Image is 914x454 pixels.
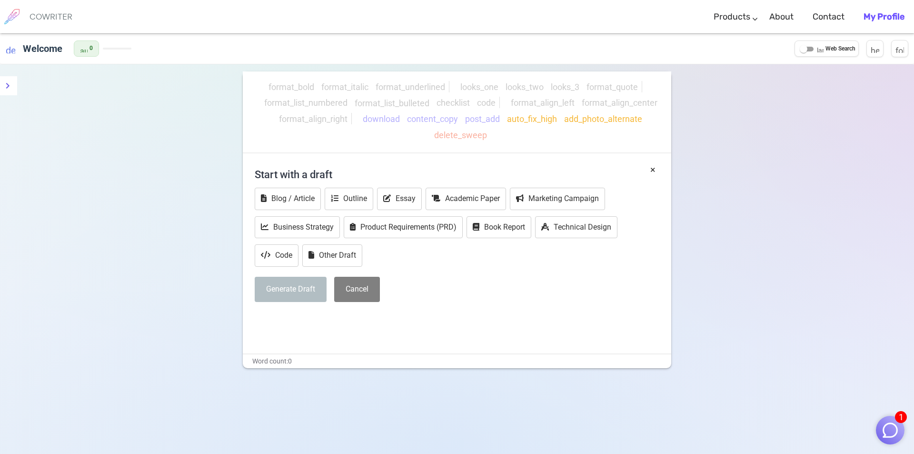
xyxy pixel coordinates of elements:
[89,44,93,53] span: 0
[376,82,445,92] span: format_underlined
[377,188,422,210] button: Essay
[895,44,904,53] span: folder
[477,98,496,108] span: code
[895,411,907,423] span: 1
[255,216,340,239] button: Business Strategy
[871,44,879,53] span: help_outline
[813,3,844,31] a: Contact
[255,277,327,302] button: Generate Draft
[586,82,638,92] span: format_quote
[437,98,470,108] span: checklist
[407,114,458,124] span: content_copy
[506,82,544,92] span: looks_two
[279,114,348,124] span: format_align_right
[511,98,575,108] span: format_align_left
[255,188,321,210] button: Blog / Article
[321,82,368,92] span: format_italic
[325,188,373,210] button: Outline
[564,114,642,124] span: add_photo_alternate
[6,44,15,53] span: description
[825,44,855,54] span: Web Search
[434,130,487,140] span: delete_sweep
[302,244,362,267] button: Other Draft
[864,11,904,22] b: My Profile
[507,114,557,124] span: auto_fix_high
[551,82,579,92] span: looks_3
[80,45,88,52] span: auto_awesome
[355,98,429,108] span: format_list_bulleted
[714,3,750,31] a: Products
[582,98,657,108] span: format_align_center
[864,3,904,31] a: My Profile
[255,244,298,267] button: Code
[465,114,500,124] span: post_add
[334,277,380,302] button: Cancel
[363,114,400,124] span: download
[817,46,824,52] span: language
[881,421,899,439] img: Close chat
[255,163,659,186] h4: Start with a draft
[769,3,794,31] a: About
[467,216,531,239] button: Book Report
[243,354,671,368] div: Word count: 0
[460,82,498,92] span: looks_one
[264,98,348,108] span: format_list_numbered
[866,40,884,57] button: Help & Shortcuts
[876,416,904,444] button: 1
[535,216,617,239] button: Technical Design
[510,188,605,210] button: Marketing Campaign
[268,82,314,92] span: format_bold
[19,39,66,58] h6: Click to edit title
[344,216,463,239] button: Product Requirements (PRD)
[650,163,656,177] button: ×
[426,188,506,210] button: Academic Paper
[891,40,908,57] button: Manage Documents
[30,12,72,21] h6: COWRITER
